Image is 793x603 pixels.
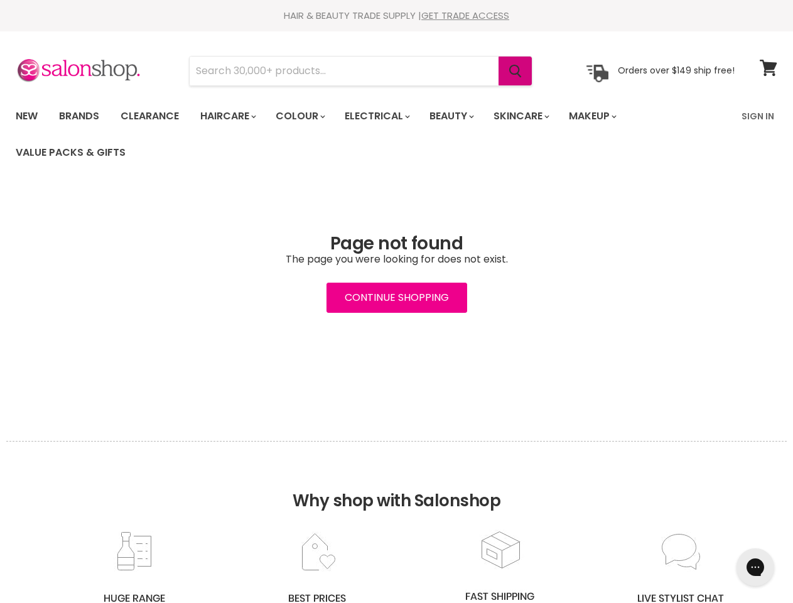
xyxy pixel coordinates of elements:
[326,283,467,313] a: Continue Shopping
[50,103,109,129] a: Brands
[6,441,787,530] h2: Why shop with Salonshop
[618,65,735,76] p: Orders over $149 ship free!
[6,139,135,166] a: Value Packs & Gifts
[111,103,188,129] a: Clearance
[335,103,418,129] a: Electrical
[484,103,557,129] a: Skincare
[559,103,624,129] a: Makeup
[189,56,532,86] form: Product
[499,57,532,85] button: Search
[734,103,782,129] a: Sign In
[191,103,264,129] a: Haircare
[6,103,47,129] a: New
[16,254,777,265] p: The page you were looking for does not exist.
[730,544,780,590] iframe: Gorgias live chat messenger
[6,98,734,171] ul: Main menu
[190,57,499,85] input: Search
[420,103,482,129] a: Beauty
[16,234,777,254] h1: Page not found
[421,9,509,22] a: GET TRADE ACCESS
[266,103,333,129] a: Colour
